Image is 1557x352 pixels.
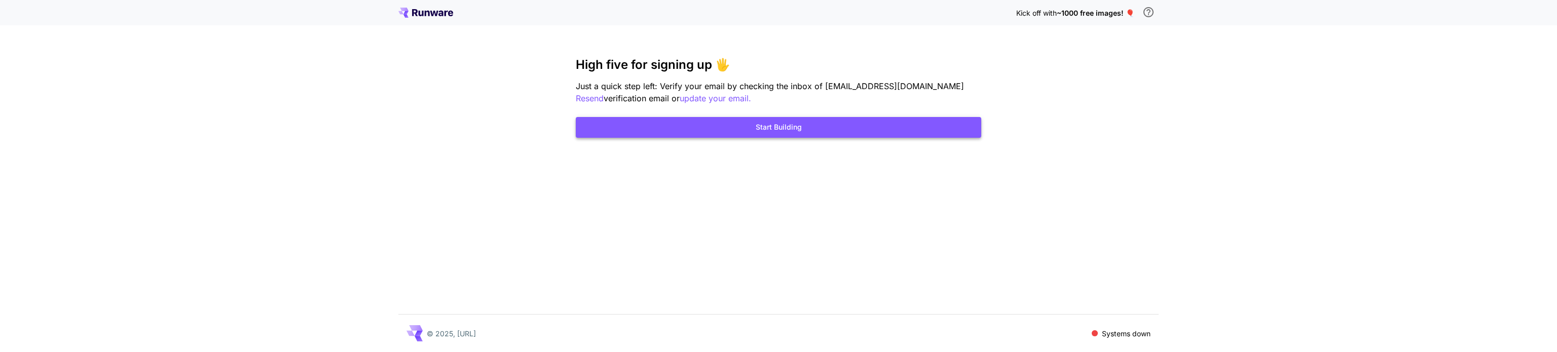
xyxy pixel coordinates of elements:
[576,81,964,91] span: Just a quick step left: Verify your email by checking the inbox of [EMAIL_ADDRESS][DOMAIN_NAME]
[1102,328,1151,339] p: Systems down
[576,92,604,105] button: Resend
[604,93,680,103] span: verification email or
[427,328,476,339] p: © 2025, [URL]
[1057,9,1134,17] span: ~1000 free images! 🎈
[1016,9,1057,17] span: Kick off with
[1138,2,1159,22] button: In order to qualify for free credit, you need to sign up with a business email address and click ...
[680,92,751,105] button: update your email.
[576,117,981,138] button: Start Building
[576,58,981,72] h3: High five for signing up 🖐️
